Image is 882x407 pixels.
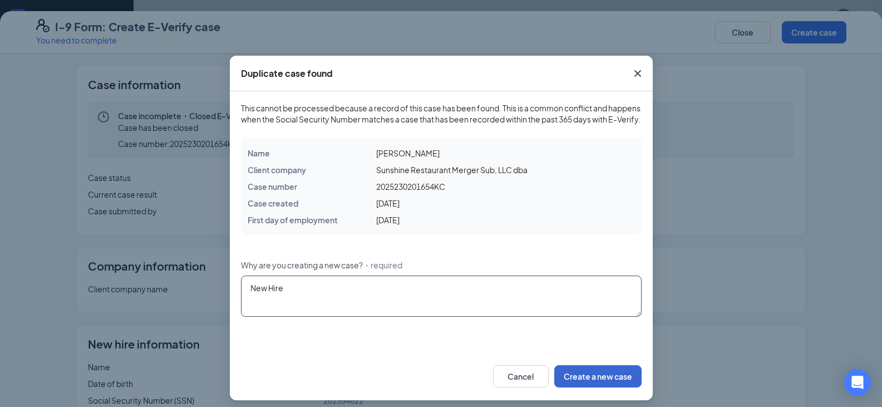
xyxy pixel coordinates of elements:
span: Case number [248,182,297,192]
span: First day of employment [248,215,338,225]
svg: Cross [631,67,644,80]
span: Sunshine Restaurant Merger Sub, LLC dba [376,165,528,175]
div: Duplicate case found [241,67,333,80]
span: Name [248,148,270,158]
button: Create a new case [554,365,642,388]
span: Why are you creating a new case? [241,259,363,271]
span: [DATE] [376,215,400,225]
span: 2025230201654KC [376,182,445,192]
button: Cancel [493,365,549,388]
span: This cannot be processed because a record of this case has been found. This is a common conflict ... [241,102,642,125]
span: Client company [248,165,306,175]
span: Case created [248,198,298,208]
textarea: New Hire [241,276,642,317]
span: [PERSON_NAME] [376,148,440,158]
button: Close [623,56,653,91]
div: Open Intercom Messenger [844,369,871,396]
span: ・required [363,259,402,271]
span: [DATE] [376,198,400,208]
